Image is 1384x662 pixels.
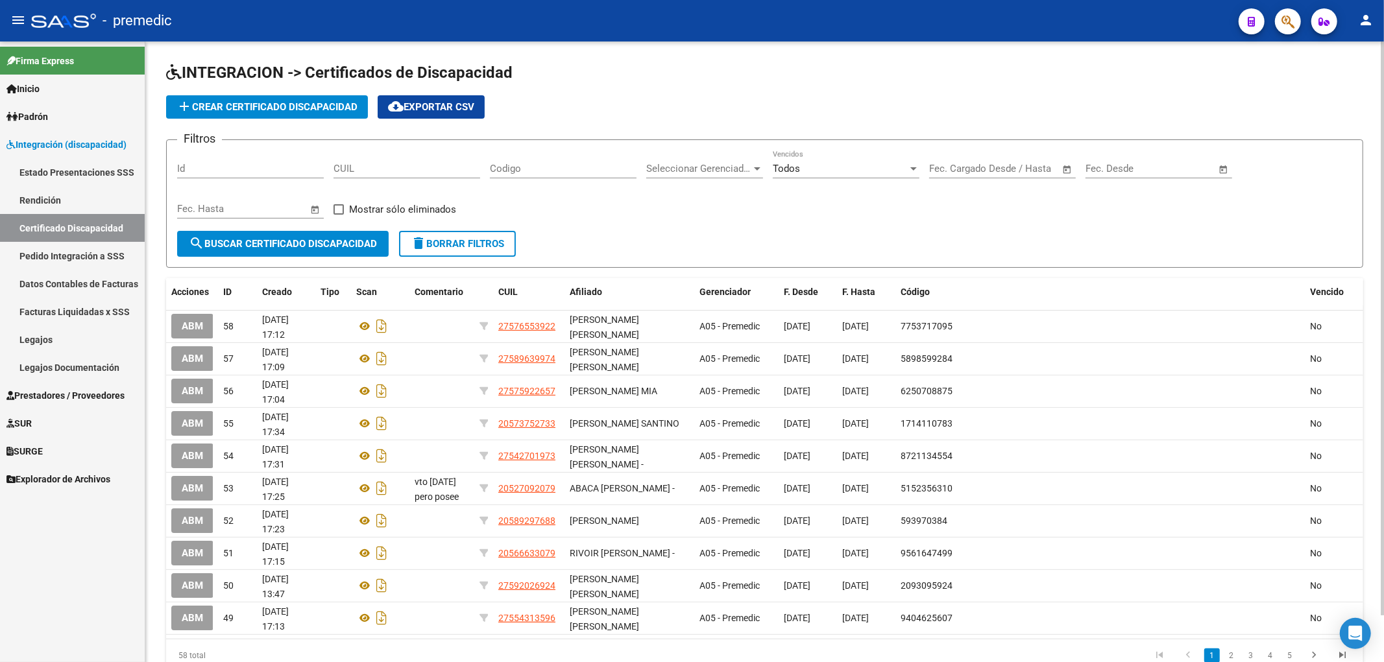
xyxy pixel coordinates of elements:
span: [DATE] 17:12 [262,314,289,340]
span: [DATE] [784,515,810,526]
span: 27554313596 [498,613,555,623]
span: 27576553922 [498,321,555,331]
span: [DATE] [842,451,869,461]
button: Open calendar [308,202,323,217]
span: No [1310,515,1322,526]
span: 20566633079 [498,548,555,558]
span: [DATE] [784,418,810,429]
button: Crear Certificado Discapacidad [166,95,368,119]
datatable-header-cell: ID [218,278,257,306]
span: 8721134554 [901,451,953,461]
span: A05 - Premedic [699,451,760,461]
button: Exportar CSV [378,95,485,119]
span: 51 [223,548,234,558]
span: Firma Express [6,54,74,68]
datatable-header-cell: Afiliado [565,278,694,306]
i: Descargar documento [373,413,390,434]
i: Descargar documento [373,543,390,563]
datatable-header-cell: Tipo [315,278,351,306]
button: ABM [171,508,213,532]
span: INTEGRACION -> Certificados de Discapacidad [166,64,513,82]
span: Todos [773,163,800,174]
span: Scan [356,287,377,297]
button: ABM [171,346,213,370]
span: [DATE] 17:25 [262,477,289,502]
span: [PERSON_NAME] MIA [570,386,657,396]
mat-icon: cloud_download [388,99,404,114]
input: Fecha fin [241,203,304,215]
span: Seleccionar Gerenciador [646,163,751,174]
span: No [1310,580,1322,591]
i: Descargar documento [373,608,390,628]
span: [DATE] [784,548,810,558]
span: [DATE] [842,515,869,526]
span: No [1310,418,1322,429]
span: [DATE] [784,451,810,461]
datatable-header-cell: Código [895,278,1305,306]
span: A05 - Premedic [699,515,760,526]
span: Acciones [171,287,209,297]
span: No [1310,613,1322,623]
span: ABM [182,515,203,527]
span: Vencido [1310,287,1344,297]
mat-icon: add [176,99,192,114]
span: No [1310,386,1322,396]
span: A05 - Premedic [699,386,760,396]
span: Buscar Certificado Discapacidad [189,238,377,250]
span: [DATE] [784,613,810,623]
span: 593970384 [901,515,947,526]
mat-icon: person [1358,12,1374,28]
span: F. Desde [784,287,818,297]
span: No [1310,548,1322,558]
span: [DATE] [842,321,869,331]
span: ID [223,287,232,297]
i: Descargar documento [373,381,390,401]
button: ABM [171,476,213,500]
datatable-header-cell: Creado [257,278,315,306]
span: Gerenciador [699,287,751,297]
span: 27592026924 [498,580,555,591]
datatable-header-cell: Vencido [1305,278,1363,306]
span: 27589639974 [498,353,555,364]
i: Descargar documento [373,445,390,466]
span: 52 [223,515,234,526]
span: [DATE] 17:31 [262,444,289,469]
input: Fecha inicio [177,203,230,215]
span: A05 - Premedic [699,548,760,558]
span: 9561647499 [901,548,953,558]
input: Fecha inicio [929,163,982,174]
datatable-header-cell: Comentario [409,278,474,306]
span: vto 14-9-25 pero posee prorroga hasta 9-26 [415,477,459,531]
span: 20573752733 [498,418,555,429]
span: [DATE] [842,613,869,623]
span: No [1310,353,1322,364]
span: A05 - Premedic [699,321,760,331]
span: A05 - Premedic [699,418,760,429]
i: Descargar documento [373,348,390,369]
span: [DATE] 17:15 [262,541,289,567]
span: [DATE] [842,353,869,364]
span: Afiliado [570,287,602,297]
input: Fecha fin [1150,163,1213,174]
span: ABM [182,353,203,365]
span: [DATE] 17:09 [262,347,289,372]
span: 54 [223,451,234,461]
span: 20589297688 [498,515,555,526]
datatable-header-cell: Acciones [166,278,218,306]
span: Borrar Filtros [411,238,504,250]
span: [DATE] [842,418,869,429]
span: ABM [182,386,203,397]
button: Open calendar [1217,162,1232,177]
datatable-header-cell: Gerenciador [694,278,779,306]
span: CUIL [498,287,518,297]
span: Prestadores / Proveedores [6,388,125,403]
span: ABM [182,580,203,592]
span: [DATE] [842,386,869,396]
span: [DATE] 17:23 [262,509,289,534]
span: [PERSON_NAME] [PERSON_NAME] [PERSON_NAME] [570,347,639,387]
input: Fecha fin [993,163,1056,174]
span: A05 - Premedic [699,353,760,364]
button: ABM [171,573,213,597]
datatable-header-cell: Scan [351,278,409,306]
span: [PERSON_NAME] [570,515,639,526]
